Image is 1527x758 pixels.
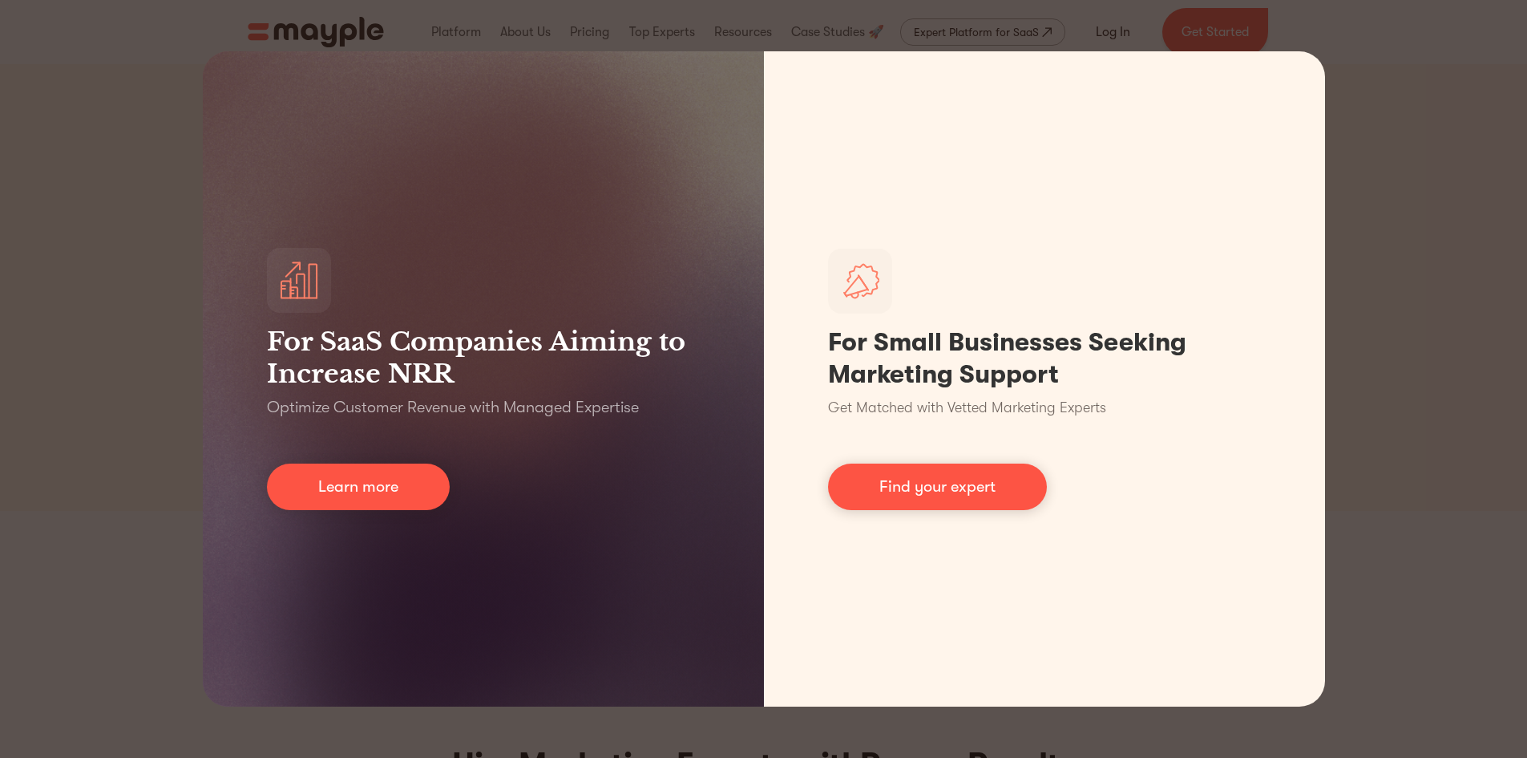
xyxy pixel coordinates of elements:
a: Learn more [267,464,450,510]
p: Get Matched with Vetted Marketing Experts [828,397,1106,419]
h1: For Small Businesses Seeking Marketing Support [828,326,1261,391]
a: Find your expert [828,464,1047,510]
p: Optimize Customer Revenue with Managed Expertise [267,396,639,419]
h3: For SaaS Companies Aiming to Increase NRR [267,326,700,390]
